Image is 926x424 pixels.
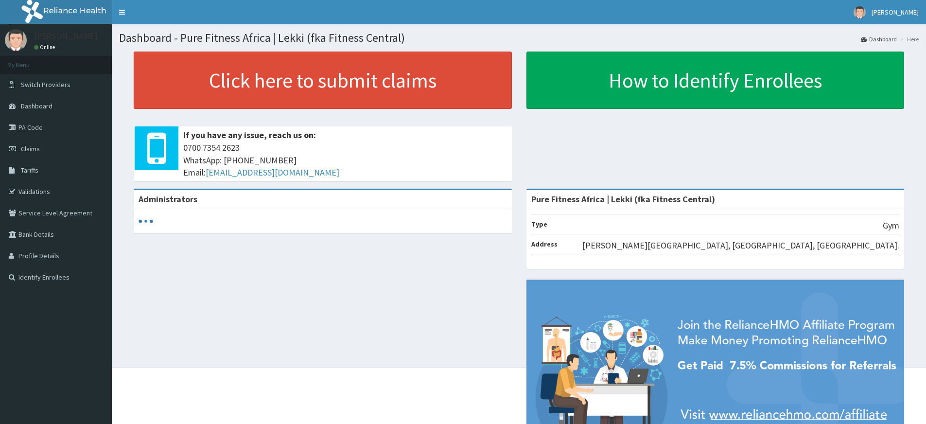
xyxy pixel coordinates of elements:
[34,44,57,51] a: Online
[119,32,919,44] h1: Dashboard - Pure Fitness Africa | Lekki (fka Fitness Central)
[883,219,899,232] p: Gym
[183,141,507,179] span: 0700 7354 2623 WhatsApp: [PHONE_NUMBER] Email:
[582,239,899,252] p: [PERSON_NAME][GEOGRAPHIC_DATA], [GEOGRAPHIC_DATA], [GEOGRAPHIC_DATA].
[898,35,919,43] li: Here
[21,144,40,153] span: Claims
[139,194,197,205] b: Administrators
[526,52,905,109] a: How to Identify Enrollees
[183,129,316,141] b: If you have any issue, reach us on:
[139,214,153,229] svg: audio-loading
[872,8,919,17] span: [PERSON_NAME]
[21,80,70,89] span: Switch Providers
[531,240,558,248] b: Address
[861,35,897,43] a: Dashboard
[531,194,715,205] strong: Pure Fitness Africa | Lekki (fka Fitness Central)
[206,167,339,178] a: [EMAIL_ADDRESS][DOMAIN_NAME]
[134,52,512,109] a: Click here to submit claims
[21,102,52,110] span: Dashboard
[21,166,38,175] span: Tariffs
[5,29,27,51] img: User Image
[531,220,547,229] b: Type
[34,32,98,40] p: [PERSON_NAME]
[854,6,866,18] img: User Image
